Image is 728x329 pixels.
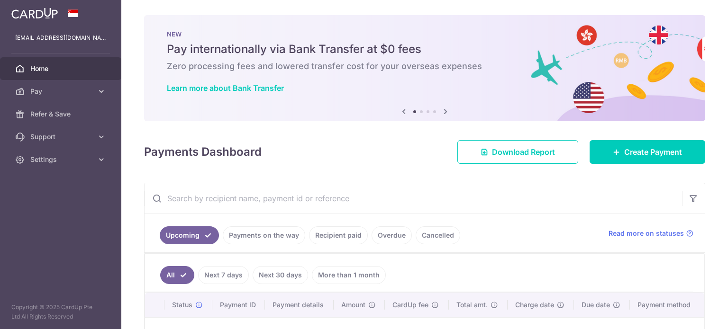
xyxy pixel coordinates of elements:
span: Create Payment [624,146,682,158]
img: Bank transfer banner [144,15,705,121]
span: Pay [30,87,93,96]
span: Status [172,300,192,310]
a: Overdue [372,226,412,244]
h6: Zero processing fees and lowered transfer cost for your overseas expenses [167,61,682,72]
a: Next 7 days [198,266,249,284]
a: Recipient paid [309,226,368,244]
span: Home [30,64,93,73]
h4: Payments Dashboard [144,143,262,160]
th: Payment ID [212,293,265,317]
a: Read more on statuses [609,229,693,238]
a: More than 1 month [312,266,386,284]
h5: Pay internationally via Bank Transfer at $0 fees [167,42,682,57]
a: Next 30 days [253,266,308,284]
a: Cancelled [416,226,460,244]
img: CardUp [11,8,58,19]
span: Read more on statuses [609,229,684,238]
a: Payments on the way [223,226,305,244]
span: Total amt. [456,300,488,310]
span: Due date [582,300,610,310]
input: Search by recipient name, payment id or reference [145,183,682,213]
a: Create Payment [590,140,705,164]
a: Upcoming [160,226,219,244]
a: All [160,266,194,284]
p: [EMAIL_ADDRESS][DOMAIN_NAME] [15,33,106,43]
span: Refer & Save [30,109,93,119]
p: NEW [167,30,682,38]
span: Amount [341,300,365,310]
a: Learn more about Bank Transfer [167,83,284,93]
span: Download Report [492,146,555,158]
a: Download Report [457,140,578,164]
span: Support [30,132,93,142]
span: Settings [30,155,93,164]
span: Charge date [515,300,554,310]
th: Payment method [630,293,704,317]
th: Payment details [265,293,334,317]
span: CardUp fee [392,300,428,310]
